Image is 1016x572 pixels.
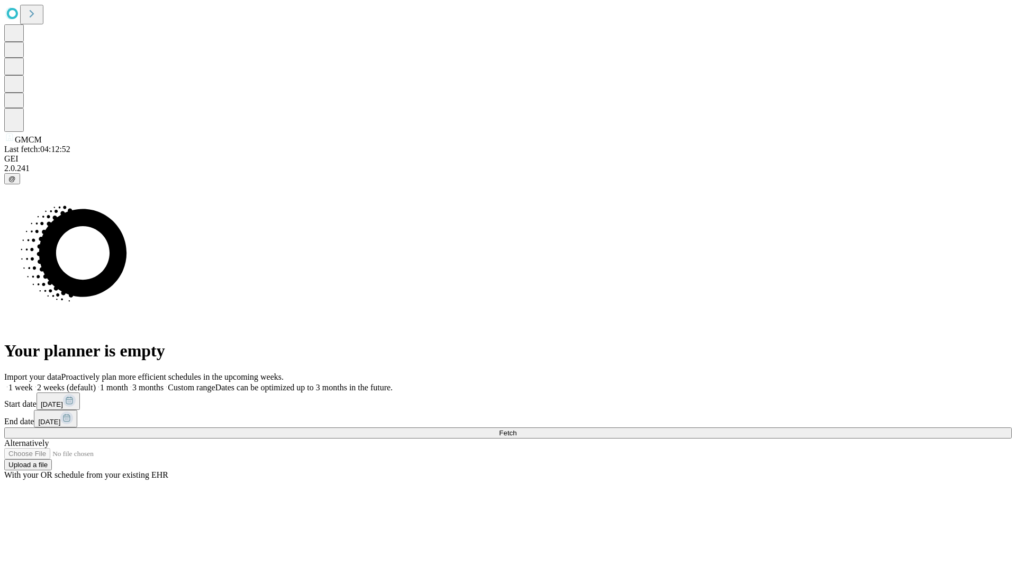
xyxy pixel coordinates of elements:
[4,164,1012,173] div: 2.0.241
[100,383,128,392] span: 1 month
[168,383,215,392] span: Custom range
[8,383,33,392] span: 1 week
[4,372,61,381] span: Import your data
[4,410,1012,427] div: End date
[37,392,80,410] button: [DATE]
[4,392,1012,410] div: Start date
[4,145,70,154] span: Last fetch: 04:12:52
[8,175,16,183] span: @
[61,372,284,381] span: Proactively plan more efficient schedules in the upcoming weeks.
[4,341,1012,361] h1: Your planner is empty
[15,135,42,144] span: GMCM
[41,400,63,408] span: [DATE]
[4,154,1012,164] div: GEI
[37,383,96,392] span: 2 weeks (default)
[34,410,77,427] button: [DATE]
[38,418,60,426] span: [DATE]
[215,383,393,392] span: Dates can be optimized up to 3 months in the future.
[132,383,164,392] span: 3 months
[4,470,168,479] span: With your OR schedule from your existing EHR
[4,439,49,448] span: Alternatively
[4,459,52,470] button: Upload a file
[4,427,1012,439] button: Fetch
[4,173,20,184] button: @
[499,429,516,437] span: Fetch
